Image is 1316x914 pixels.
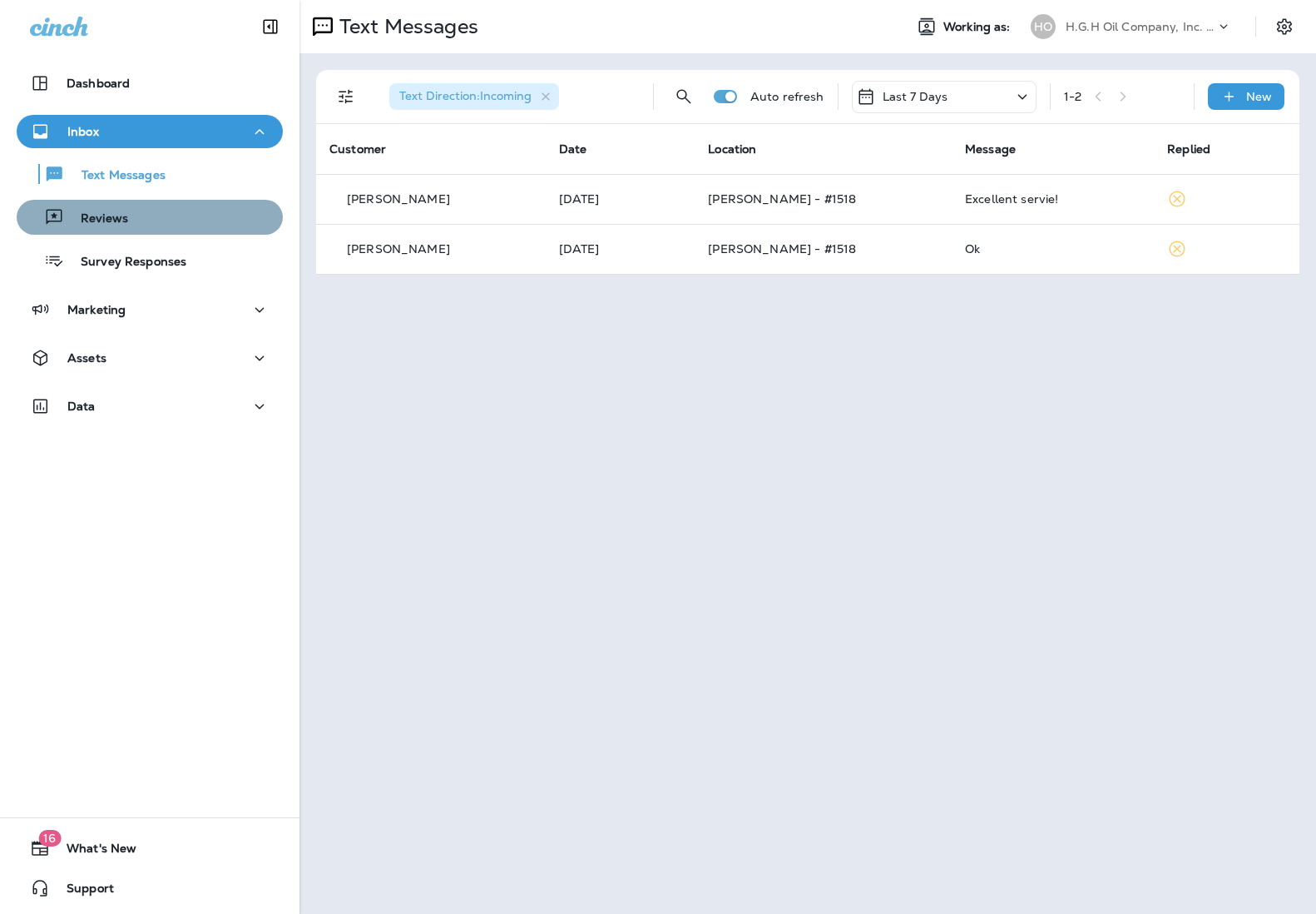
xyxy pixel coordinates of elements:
[347,242,450,256] p: [PERSON_NAME]
[65,168,166,184] p: Text Messages
[333,14,478,39] p: Text Messages
[965,242,1140,256] div: Ok
[1269,12,1299,42] button: Settings
[708,142,756,156] span: Location
[67,400,96,413] p: Data
[329,80,363,113] button: Filters
[399,88,532,103] span: Text Direction : Incoming
[17,115,283,148] button: Inbox
[1064,90,1081,103] div: 1 - 2
[17,390,283,423] button: Data
[17,872,283,905] button: Support
[67,125,99,138] p: Inbox
[17,341,283,375] button: Assets
[965,142,1016,156] span: Message
[38,830,61,847] span: 16
[50,842,136,862] span: What's New
[559,242,682,256] p: Aug 15, 2025 06:43 PM
[64,255,186,271] p: Survey Responses
[64,211,128,227] p: Reviews
[347,192,450,206] p: [PERSON_NAME]
[559,192,682,206] p: Aug 18, 2025 01:06 PM
[750,90,824,103] p: Auto refresh
[708,191,856,206] span: [PERSON_NAME] - #1518
[1246,90,1272,103] p: New
[559,142,587,156] span: Date
[67,77,130,90] p: Dashboard
[1031,14,1056,39] div: HO
[1066,20,1215,33] p: H.G.H Oil Company, Inc. dba Jiffy Lube
[17,832,283,865] button: 16What's New
[67,303,126,316] p: Marketing
[17,67,283,100] button: Dashboard
[667,80,700,113] button: Search Messages
[329,142,386,156] span: Customer
[17,200,283,235] button: Reviews
[247,10,294,43] button: Collapse Sidebar
[50,882,114,902] span: Support
[17,243,283,278] button: Survey Responses
[17,156,283,191] button: Text Messages
[1167,142,1210,156] span: Replied
[708,241,856,256] span: [PERSON_NAME] - #1518
[17,293,283,326] button: Marketing
[67,351,106,365] p: Assets
[883,90,948,103] p: Last 7 Days
[943,20,1014,34] span: Working as:
[965,192,1140,206] div: Excellent servie!
[389,83,559,110] div: Text Direction:Incoming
